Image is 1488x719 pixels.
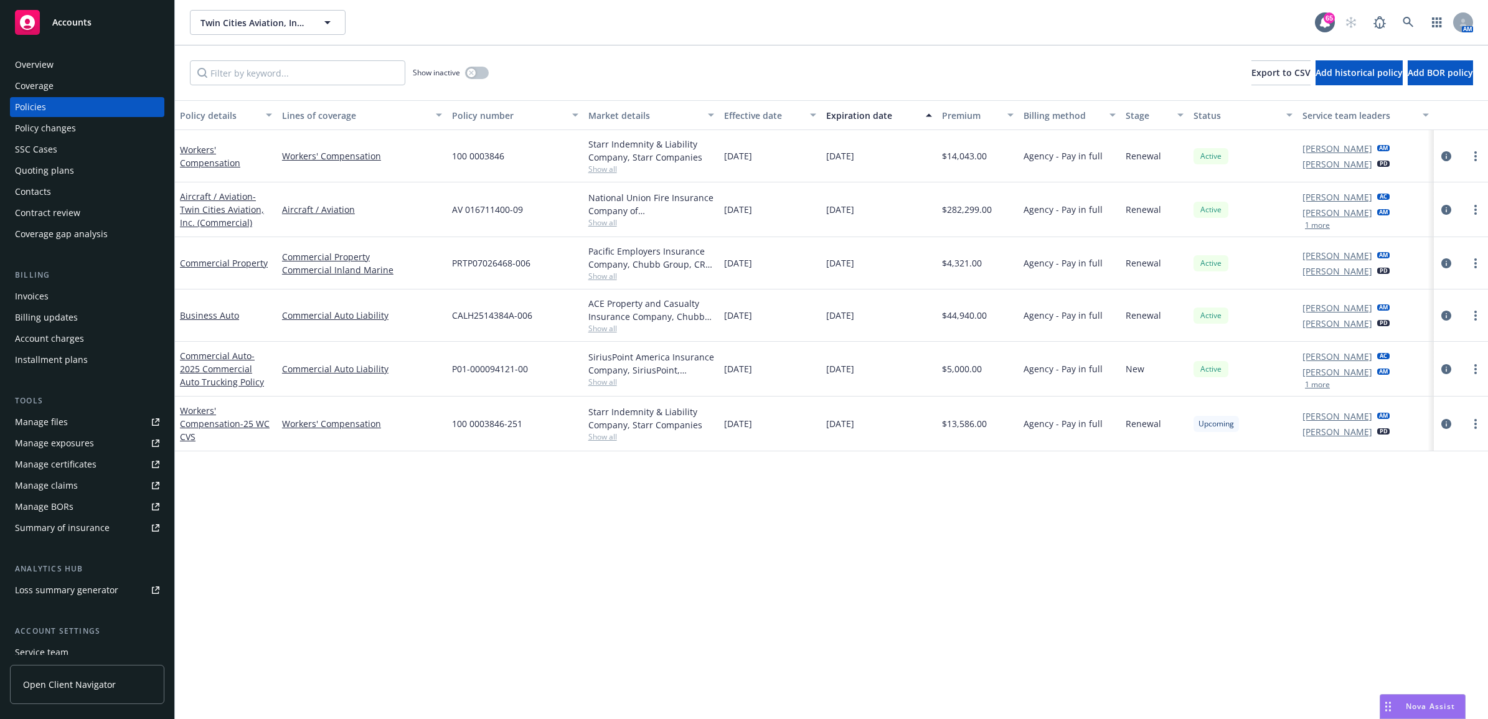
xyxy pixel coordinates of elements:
[1468,256,1483,271] a: more
[1126,109,1170,122] div: Stage
[1316,67,1403,78] span: Add historical policy
[10,518,164,538] a: Summary of insurance
[452,149,504,162] span: 100 0003846
[588,297,715,323] div: ACE Property and Casualty Insurance Company, Chubb Group, The ABC Program
[10,433,164,453] a: Manage exposures
[175,100,277,130] button: Policy details
[180,309,239,321] a: Business Auto
[10,580,164,600] a: Loss summary generator
[588,405,715,431] div: Starr Indemnity & Liability Company, Starr Companies
[1189,100,1297,130] button: Status
[10,286,164,306] a: Invoices
[1126,362,1144,375] span: New
[588,377,715,387] span: Show all
[1439,149,1454,164] a: circleInformation
[15,518,110,538] div: Summary of insurance
[190,60,405,85] input: Filter by keyword...
[1198,418,1234,430] span: Upcoming
[10,97,164,117] a: Policies
[180,418,270,443] span: - 25 WC CVS
[1024,417,1103,430] span: Agency - Pay in full
[1302,206,1372,219] a: [PERSON_NAME]
[452,362,528,375] span: P01-000094121-00
[180,144,240,169] a: Workers' Compensation
[15,497,73,517] div: Manage BORs
[1302,265,1372,278] a: [PERSON_NAME]
[180,350,264,388] span: - 2025 Commercial Auto Trucking Policy
[942,309,987,322] span: $44,940.00
[413,67,460,78] span: Show inactive
[1297,100,1434,130] button: Service team leaders
[282,263,442,276] a: Commercial Inland Marine
[1406,701,1455,712] span: Nova Assist
[10,642,164,662] a: Service team
[588,245,715,271] div: Pacific Employers Insurance Company, Chubb Group, CRC Group
[1324,12,1335,24] div: 65
[10,5,164,40] a: Accounts
[10,161,164,181] a: Quoting plans
[282,309,442,322] a: Commercial Auto Liability
[1468,202,1483,217] a: more
[588,191,715,217] div: National Union Fire Insurance Company of [GEOGRAPHIC_DATA], [GEOGRAPHIC_DATA], AIG, AIG (Internat...
[588,164,715,174] span: Show all
[10,329,164,349] a: Account charges
[826,149,854,162] span: [DATE]
[937,100,1019,130] button: Premium
[1302,365,1372,378] a: [PERSON_NAME]
[1424,10,1449,35] a: Switch app
[1024,309,1103,322] span: Agency - Pay in full
[10,224,164,244] a: Coverage gap analysis
[1024,203,1103,216] span: Agency - Pay in full
[1305,381,1330,388] button: 1 more
[452,309,532,322] span: CALH2514384A-006
[10,625,164,637] div: Account settings
[1468,149,1483,164] a: more
[1380,694,1466,719] button: Nova Assist
[942,256,982,270] span: $4,321.00
[1251,67,1311,78] span: Export to CSV
[1302,109,1415,122] div: Service team leaders
[1121,100,1189,130] button: Stage
[180,350,264,388] a: Commercial Auto
[1302,142,1372,155] a: [PERSON_NAME]
[10,350,164,370] a: Installment plans
[10,454,164,474] a: Manage certificates
[10,412,164,432] a: Manage files
[277,100,447,130] button: Lines of coverage
[588,271,715,281] span: Show all
[10,395,164,407] div: Tools
[1126,203,1161,216] span: Renewal
[826,203,854,216] span: [DATE]
[1380,695,1396,718] div: Drag to move
[15,139,57,159] div: SSC Cases
[282,203,442,216] a: Aircraft / Aviation
[1024,362,1103,375] span: Agency - Pay in full
[10,55,164,75] a: Overview
[10,203,164,223] a: Contract review
[180,109,258,122] div: Policy details
[15,97,46,117] div: Policies
[826,362,854,375] span: [DATE]
[1305,222,1330,229] button: 1 more
[282,149,442,162] a: Workers' Compensation
[15,412,68,432] div: Manage files
[10,76,164,96] a: Coverage
[452,109,565,122] div: Policy number
[588,109,701,122] div: Market details
[1468,416,1483,431] a: more
[10,497,164,517] a: Manage BORs
[10,308,164,327] a: Billing updates
[1302,410,1372,423] a: [PERSON_NAME]
[15,642,68,662] div: Service team
[1408,60,1473,85] button: Add BOR policy
[15,580,118,600] div: Loss summary generator
[1024,149,1103,162] span: Agency - Pay in full
[942,417,987,430] span: $13,586.00
[180,190,264,228] span: - Twin Cities Aviation, Inc. (Commercial)
[15,308,78,327] div: Billing updates
[10,118,164,138] a: Policy changes
[282,417,442,430] a: Workers' Compensation
[15,118,76,138] div: Policy changes
[1024,109,1102,122] div: Billing method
